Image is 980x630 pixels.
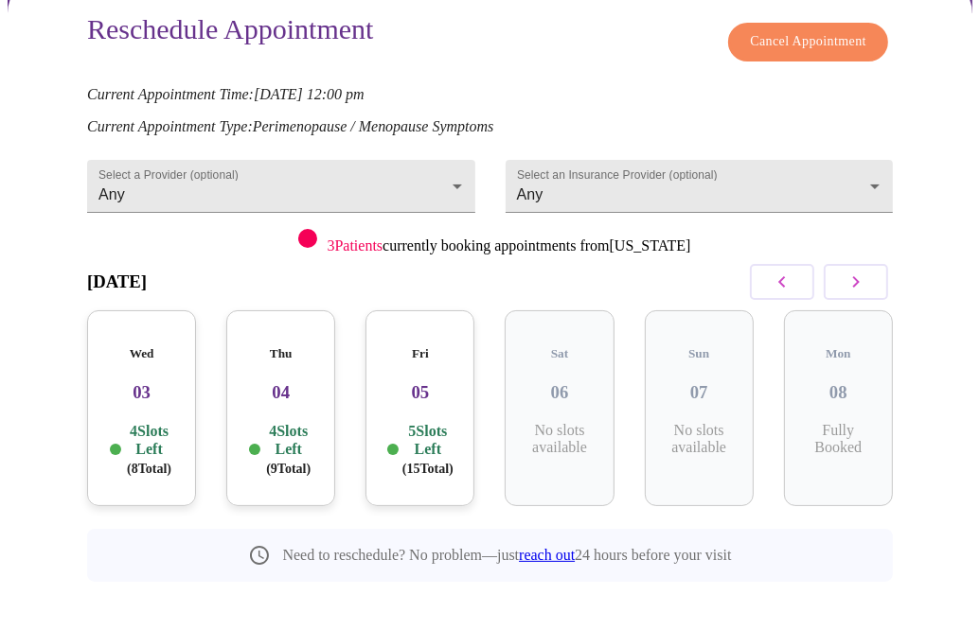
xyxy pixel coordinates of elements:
p: Fully Booked [799,422,878,456]
span: ( 8 Total) [127,462,171,476]
span: 3 Patients [327,237,383,254]
p: currently booking appointments from [US_STATE] [327,237,690,254]
p: Need to reschedule? No problem—just 24 hours before your visit [282,547,731,564]
span: Cancel Appointment [750,30,866,54]
h5: Wed [102,346,181,361]
em: Current Appointment Type: Perimenopause / Menopause Symptoms [87,118,493,134]
h3: 04 [241,382,320,403]
h3: Reschedule Appointment [87,13,373,52]
h3: 07 [660,382,739,403]
span: ( 15 Total) [402,462,454,476]
span: ( 9 Total) [266,462,311,476]
h3: 05 [381,382,459,403]
p: No slots available [660,422,739,456]
h3: [DATE] [87,271,147,292]
h5: Mon [799,346,878,361]
h5: Fri [381,346,459,361]
a: reach out [519,547,575,563]
h5: Sun [660,346,739,361]
div: Any [87,160,475,213]
h3: 06 [520,382,598,403]
h5: Thu [241,346,320,361]
p: No slots available [520,422,598,456]
p: 4 Slots Left [264,422,312,477]
p: 5 Slots Left [402,422,454,477]
button: Cancel Appointment [728,23,888,61]
em: Current Appointment Time: [DATE] 12:00 pm [87,86,365,102]
div: Any [506,160,894,213]
h3: 08 [799,382,878,403]
h3: 03 [102,382,181,403]
h5: Sat [520,346,598,361]
p: 4 Slots Left [125,422,173,477]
